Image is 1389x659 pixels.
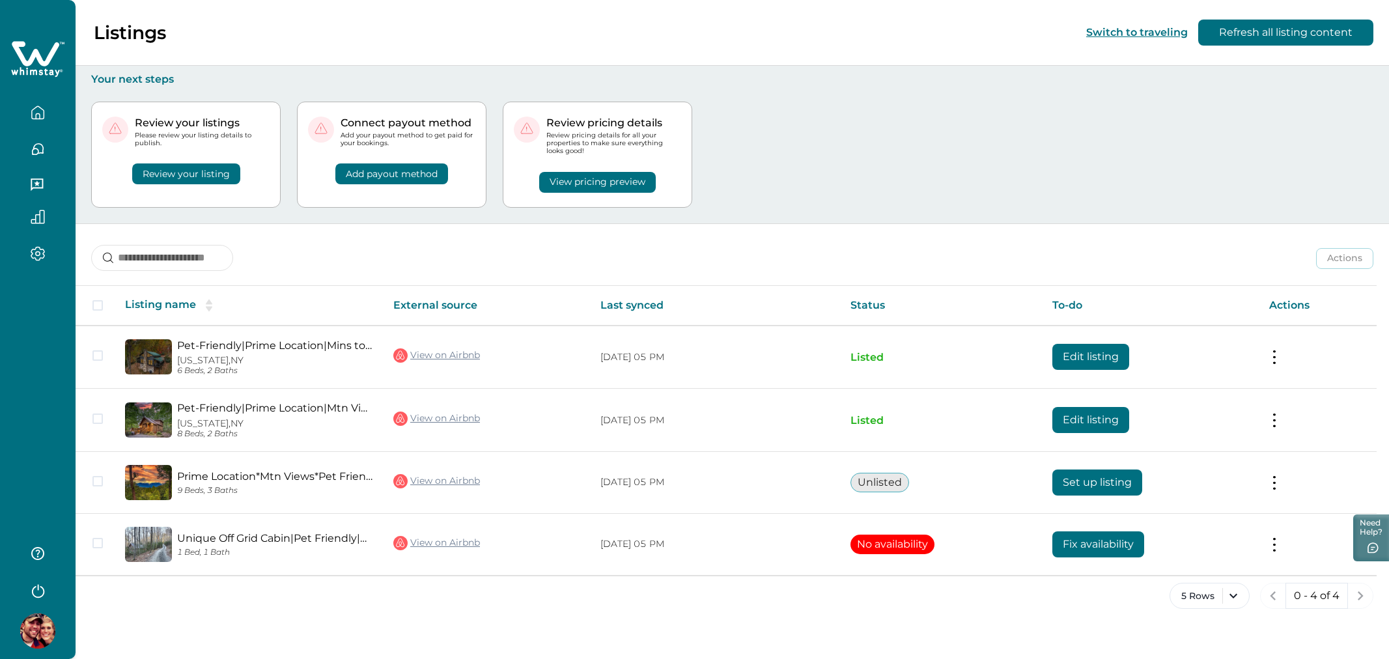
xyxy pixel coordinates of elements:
[20,613,55,649] img: Whimstay Host
[1260,583,1286,609] button: previous page
[1316,248,1373,269] button: Actions
[383,286,590,326] th: External source
[1052,531,1144,557] button: Fix availability
[177,532,372,544] a: Unique Off Grid Cabin|Pet Friendly|Secluded
[1052,470,1142,496] button: Set up listing
[590,286,841,326] th: Last synced
[850,414,1031,427] p: Listed
[1198,20,1373,46] button: Refresh all listing content
[177,470,372,483] a: Prime Location*Mtn Views*Pet Friendly*Hot tub
[177,339,372,352] a: Pet-Friendly|Prime Location|Mins to [GEOGRAPHIC_DATA]|Hot tub
[177,402,372,414] a: Pet-Friendly|Prime Location|Mtn Views|Hot Tub
[1052,407,1129,433] button: Edit listing
[393,410,480,427] a: View on Airbnb
[177,548,372,557] p: 1 Bed, 1 Bath
[91,73,1373,86] p: Your next steps
[600,538,830,551] p: [DATE] 05 PM
[341,117,475,130] p: Connect payout method
[1347,583,1373,609] button: next page
[177,355,372,366] p: [US_STATE], NY
[125,402,172,438] img: propertyImage_Pet-Friendly|Prime Location|Mtn Views|Hot Tub
[177,486,372,496] p: 9 Beds, 3 Baths
[840,286,1042,326] th: Status
[1259,286,1377,326] th: Actions
[1170,583,1250,609] button: 5 Rows
[132,163,240,184] button: Review your listing
[177,429,372,439] p: 8 Beds, 2 Baths
[1052,344,1129,370] button: Edit listing
[393,473,480,490] a: View on Airbnb
[125,527,172,562] img: propertyImage_Unique Off Grid Cabin|Pet Friendly|Secluded
[1042,286,1259,326] th: To-do
[341,132,475,147] p: Add your payout method to get paid for your bookings.
[1294,589,1340,602] p: 0 - 4 of 4
[94,21,166,44] p: Listings
[539,172,656,193] button: View pricing preview
[393,535,480,552] a: View on Airbnb
[125,465,172,500] img: propertyImage_Prime Location*Mtn Views*Pet Friendly*Hot tub
[850,351,1031,364] p: Listed
[135,117,270,130] p: Review your listings
[393,347,480,364] a: View on Airbnb
[177,366,372,376] p: 6 Beds, 2 Baths
[546,117,681,130] p: Review pricing details
[115,286,383,326] th: Listing name
[850,535,934,554] button: No availability
[196,299,222,312] button: sorting
[125,339,172,374] img: propertyImage_Pet-Friendly|Prime Location|Mins to Pkwy|Hot tub
[600,476,830,489] p: [DATE] 05 PM
[1086,26,1188,38] button: Switch to traveling
[135,132,270,147] p: Please review your listing details to publish.
[600,351,830,364] p: [DATE] 05 PM
[850,473,909,492] button: Unlisted
[546,132,681,156] p: Review pricing details for all your properties to make sure everything looks good!
[177,418,372,429] p: [US_STATE], NY
[600,414,830,427] p: [DATE] 05 PM
[335,163,448,184] button: Add payout method
[1285,583,1348,609] button: 0 - 4 of 4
